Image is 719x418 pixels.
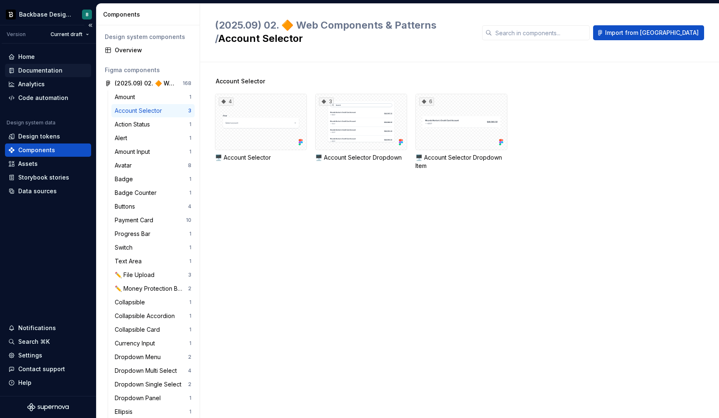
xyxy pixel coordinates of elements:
[115,107,165,115] div: Account Selector
[215,19,437,44] span: (2025.09) 02. 🔶 Web Components & Patterns /
[7,31,26,38] div: Version
[189,340,191,347] div: 1
[111,145,195,158] a: Amount Input1
[315,153,407,162] div: 🖥️ Account Selector Dropdown
[189,148,191,155] div: 1
[189,299,191,306] div: 1
[47,29,93,40] button: Current draft
[115,161,135,170] div: Avatar
[115,120,153,129] div: Action Status
[5,50,91,63] a: Home
[189,313,191,319] div: 1
[605,29,699,37] span: Import from [GEOGRAPHIC_DATA]
[51,31,82,38] span: Current draft
[111,350,195,364] a: Dropdown Menu2
[189,395,191,401] div: 1
[189,121,191,128] div: 1
[415,153,507,170] div: 🖥️ Account Selector Dropdown Item
[115,394,164,402] div: Dropdown Panel
[111,323,195,336] a: Collapsible Card1
[111,214,195,227] a: Payment Card10
[115,79,176,87] div: (2025.09) 02. 🔶 Web Components & Patterns
[115,271,158,279] div: ✏️ File Upload
[215,94,307,170] div: 4🖥️ Account Selector
[111,296,195,309] a: Collapsible1
[115,257,145,265] div: Text Area
[18,338,50,346] div: Search ⌘K
[2,5,94,23] button: Backbase Design SystemB
[111,364,195,377] a: Dropdown Multi Select4
[27,403,69,411] a: Supernova Logo
[111,255,195,268] a: Text Area1
[18,365,65,373] div: Contact support
[189,244,191,251] div: 1
[5,64,91,77] a: Documentation
[5,130,91,143] a: Design tokens
[18,160,38,168] div: Assets
[111,173,195,186] a: Badge1
[115,46,191,54] div: Overview
[18,324,56,332] div: Notifications
[115,134,130,142] div: Alert
[189,94,191,100] div: 1
[5,335,91,348] button: Search ⌘K
[115,298,148,306] div: Collapsible
[115,216,157,224] div: Payment Card
[188,203,191,210] div: 4
[111,282,195,295] a: ✏️ Money Protection Banner2
[115,175,136,183] div: Badge
[183,80,191,87] div: 168
[86,11,89,18] div: B
[189,258,191,265] div: 1
[115,243,136,252] div: Switch
[115,312,178,320] div: Collapsible Accordion
[215,19,472,45] h2: Account Selector
[189,135,191,141] div: 1
[115,202,138,211] div: Buttons
[111,159,195,172] a: Avatar8
[115,380,185,389] div: Dropdown Single Select
[5,376,91,389] button: Help
[105,66,191,74] div: Figma components
[111,200,195,213] a: Buttons4
[189,326,191,333] div: 1
[189,176,191,182] div: 1
[111,309,195,323] a: Collapsible Accordion1
[84,19,96,31] button: Collapse sidebar
[319,97,334,106] div: 3
[18,379,31,387] div: Help
[111,118,195,131] a: Action Status1
[5,171,91,184] a: Storybook stories
[415,94,507,170] div: 6🖥️ Account Selector Dropdown Item
[188,354,191,360] div: 2
[188,162,191,169] div: 8
[103,10,196,19] div: Components
[111,90,195,104] a: Amount1
[219,97,234,106] div: 4
[215,153,307,162] div: 🖥️ Account Selector
[5,185,91,198] a: Data sources
[216,77,265,85] span: Account Selector
[115,93,138,101] div: Amount
[115,339,158,348] div: Currency Input
[111,241,195,254] a: Switch1
[18,66,63,75] div: Documentation
[111,268,195,282] a: ✏️ File Upload3
[105,33,191,41] div: Design system components
[115,284,188,293] div: ✏️ Money Protection Banner
[18,132,60,141] div: Design tokens
[593,25,704,40] button: Import from [GEOGRAPHIC_DATA]
[111,337,195,350] a: Currency Input1
[188,107,191,114] div: 3
[101,77,195,90] a: (2025.09) 02. 🔶 Web Components & Patterns168
[18,173,69,182] div: Storybook stories
[5,91,91,104] a: Code automation
[189,190,191,196] div: 1
[18,80,45,88] div: Analytics
[18,53,35,61] div: Home
[315,94,407,170] div: 3🖥️ Account Selector Dropdown
[115,408,136,416] div: Ellipsis
[111,186,195,199] a: Badge Counter1
[115,367,180,375] div: Dropdown Multi Select
[189,231,191,237] div: 1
